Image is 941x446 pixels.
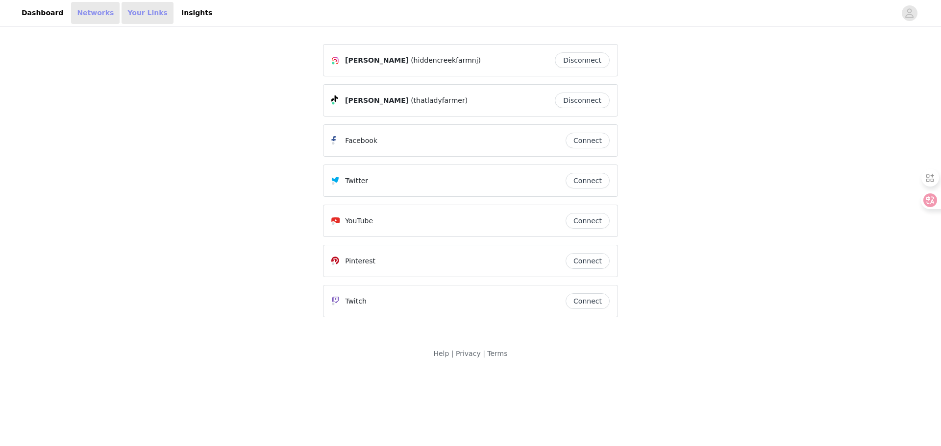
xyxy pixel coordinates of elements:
p: Twitter [345,176,368,186]
button: Disconnect [555,93,610,108]
a: Privacy [456,350,481,357]
button: Connect [566,253,610,269]
p: Facebook [345,136,377,146]
button: Connect [566,213,610,229]
a: Dashboard [16,2,69,24]
a: Insights [175,2,218,24]
span: [PERSON_NAME] [345,95,409,106]
img: Instagram Icon [331,57,339,65]
p: YouTube [345,216,373,226]
span: | [451,350,454,357]
a: Networks [71,2,120,24]
button: Connect [566,293,610,309]
a: Terms [487,350,507,357]
span: | [483,350,485,357]
span: (hiddencreekfarmnj) [411,55,481,66]
span: [PERSON_NAME] [345,55,409,66]
span: (thatladyfarmer) [411,95,468,106]
a: Help [433,350,449,357]
button: Connect [566,173,610,188]
a: Your Links [122,2,173,24]
p: Pinterest [345,256,375,266]
p: Twitch [345,296,367,306]
button: Connect [566,133,610,148]
div: avatar [905,5,914,21]
button: Disconnect [555,52,610,68]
